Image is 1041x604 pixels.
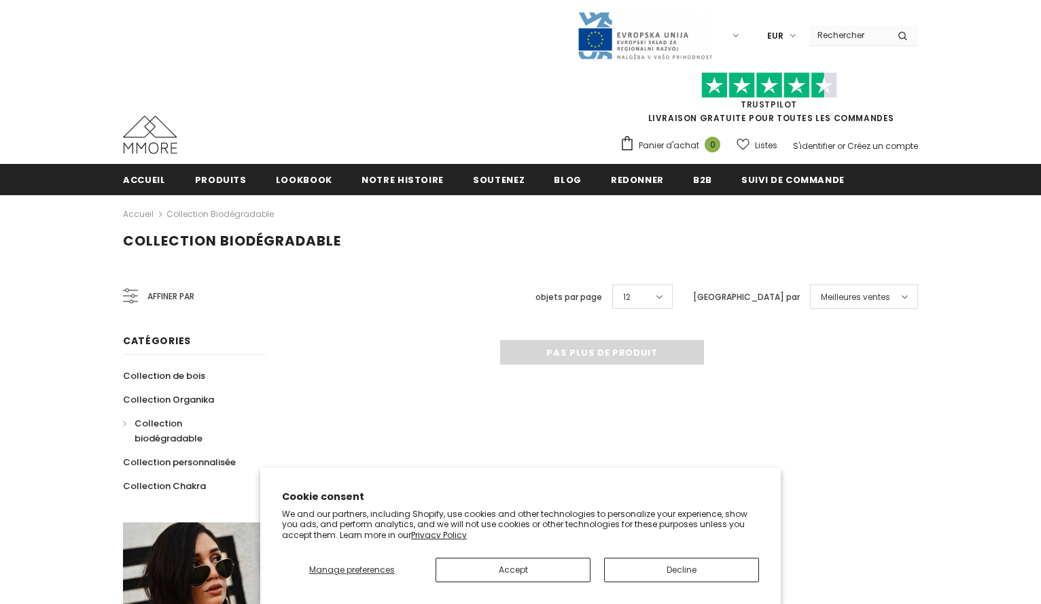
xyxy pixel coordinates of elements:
[123,412,251,450] a: Collection biodégradable
[620,135,727,156] a: Panier d'achat 0
[809,25,887,45] input: Search Site
[741,164,845,195] a: Suivi de commande
[755,139,777,152] span: Listes
[577,29,713,41] a: Javni Razpis
[195,164,247,195] a: Produits
[535,290,602,304] label: objets par page
[123,474,206,498] a: Collection Chakra
[611,164,664,195] a: Redonner
[282,490,759,504] h2: Cookie consent
[847,140,918,152] a: Créez un compte
[701,72,837,99] img: Faites confiance aux étoiles pilotes
[821,290,890,304] span: Meilleures ventes
[623,290,631,304] span: 12
[693,173,712,186] span: B2B
[123,206,154,222] a: Accueil
[737,133,777,157] a: Listes
[123,369,205,382] span: Collection de bois
[123,173,166,186] span: Accueil
[282,509,759,541] p: We and our partners, including Shopify, use cookies and other technologies to personalize your ex...
[741,173,845,186] span: Suivi de commande
[436,558,590,582] button: Accept
[577,11,713,61] img: Javni Razpis
[309,564,395,575] span: Manage preferences
[604,558,759,582] button: Decline
[195,173,247,186] span: Produits
[123,364,205,388] a: Collection de bois
[473,164,525,195] a: soutenez
[123,116,177,154] img: Cas MMORE
[361,173,444,186] span: Notre histoire
[693,290,800,304] label: [GEOGRAPHIC_DATA] par
[473,173,525,186] span: soutenez
[793,140,835,152] a: S'identifier
[639,139,699,152] span: Panier d'achat
[837,140,845,152] span: or
[741,99,797,110] a: TrustPilot
[123,388,214,412] a: Collection Organika
[123,450,236,474] a: Collection personnalisée
[620,78,918,124] span: LIVRAISON GRATUITE POUR TOUTES LES COMMANDES
[411,529,467,541] a: Privacy Policy
[123,334,191,348] span: Catégories
[705,137,720,152] span: 0
[282,558,422,582] button: Manage preferences
[554,164,582,195] a: Blog
[767,29,783,43] span: EUR
[166,208,274,220] a: Collection biodégradable
[276,164,332,195] a: Lookbook
[693,164,712,195] a: B2B
[611,173,664,186] span: Redonner
[123,164,166,195] a: Accueil
[135,417,202,445] span: Collection biodégradable
[123,480,206,492] span: Collection Chakra
[123,231,341,250] span: Collection biodégradable
[554,173,582,186] span: Blog
[123,456,236,469] span: Collection personnalisée
[361,164,444,195] a: Notre histoire
[123,393,214,406] span: Collection Organika
[147,289,194,304] span: Affiner par
[276,173,332,186] span: Lookbook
